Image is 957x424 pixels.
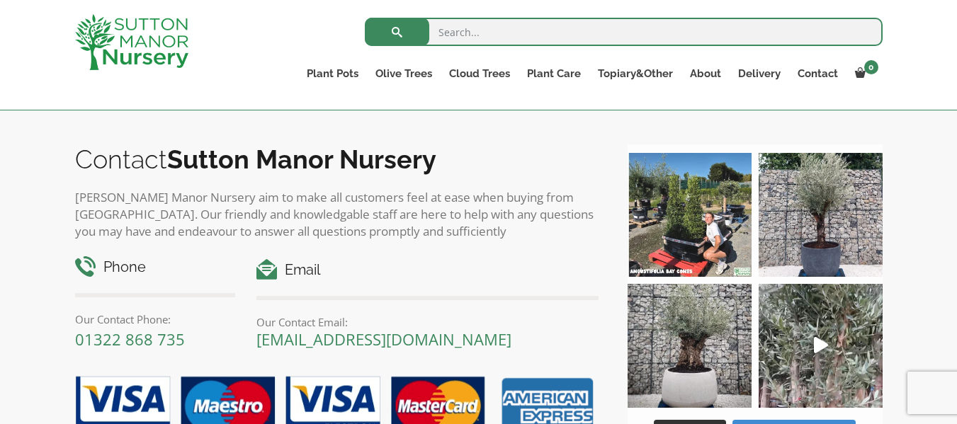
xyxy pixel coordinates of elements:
img: logo [75,14,188,70]
a: About [681,64,730,84]
a: Plant Care [519,64,589,84]
h2: Contact [75,144,599,174]
img: New arrivals Monday morning of beautiful olive trees 🤩🤩 The weather is beautiful this summer, gre... [759,284,883,408]
p: [PERSON_NAME] Manor Nursery aim to make all customers feel at ease when buying from [GEOGRAPHIC_D... [75,189,599,240]
a: Delivery [730,64,789,84]
a: Cloud Trees [441,64,519,84]
a: 0 [846,64,883,84]
img: Our elegant & picturesque Angustifolia Cones are an exquisite addition to your Bay Tree collectio... [628,153,752,277]
p: Our Contact Phone: [75,311,236,328]
a: Play [759,284,883,408]
a: Topiary&Other [589,64,681,84]
h4: Phone [75,256,236,278]
span: 0 [864,60,878,74]
a: [EMAIL_ADDRESS][DOMAIN_NAME] [256,328,511,350]
p: Our Contact Email: [256,314,599,331]
a: Olive Trees [367,64,441,84]
a: 01322 868 735 [75,328,185,350]
img: A beautiful multi-stem Spanish Olive tree potted in our luxurious fibre clay pots 😍😍 [759,153,883,277]
img: Check out this beauty we potted at our nursery today ❤️‍🔥 A huge, ancient gnarled Olive tree plan... [628,284,752,408]
a: Plant Pots [298,64,367,84]
svg: Play [814,337,828,353]
input: Search... [365,18,883,46]
a: Contact [789,64,846,84]
h4: Email [256,259,599,281]
b: Sutton Manor Nursery [167,144,436,174]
